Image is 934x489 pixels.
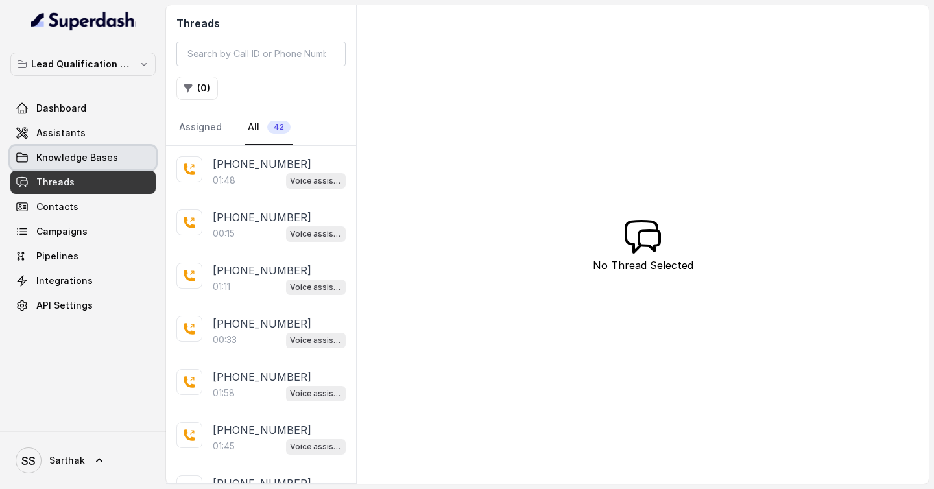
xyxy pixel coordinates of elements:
[290,281,342,294] p: Voice assistant
[176,42,346,66] input: Search by Call ID or Phone Number
[213,227,235,240] p: 00:15
[31,10,136,31] img: light.svg
[290,334,342,347] p: Voice assistant
[176,110,346,145] nav: Tabs
[176,110,224,145] a: Assigned
[10,97,156,120] a: Dashboard
[10,244,156,268] a: Pipelines
[213,369,311,385] p: [PHONE_NUMBER]
[36,250,78,263] span: Pipelines
[36,102,86,115] span: Dashboard
[36,225,88,238] span: Campaigns
[213,440,235,453] p: 01:45
[290,440,342,453] p: Voice assistant
[10,220,156,243] a: Campaigns
[36,126,86,139] span: Assistants
[36,274,93,287] span: Integrations
[176,16,346,31] h2: Threads
[213,209,311,225] p: [PHONE_NUMBER]
[213,174,235,187] p: 01:48
[10,442,156,479] a: Sarthak
[290,174,342,187] p: Voice assistant
[10,121,156,145] a: Assistants
[213,156,311,172] p: [PHONE_NUMBER]
[31,56,135,72] p: Lead Qualification AI Call
[10,146,156,169] a: Knowledge Bases
[10,294,156,317] a: API Settings
[10,195,156,219] a: Contacts
[267,121,291,134] span: 42
[21,454,36,468] text: SS
[36,151,118,164] span: Knowledge Bases
[36,200,78,213] span: Contacts
[213,280,230,293] p: 01:11
[36,176,75,189] span: Threads
[245,110,293,145] a: All42
[213,263,311,278] p: [PHONE_NUMBER]
[213,387,235,400] p: 01:58
[213,333,237,346] p: 00:33
[36,299,93,312] span: API Settings
[10,171,156,194] a: Threads
[213,316,311,331] p: [PHONE_NUMBER]
[10,269,156,292] a: Integrations
[176,77,218,100] button: (0)
[10,53,156,76] button: Lead Qualification AI Call
[290,387,342,400] p: Voice assistant
[213,422,311,438] p: [PHONE_NUMBER]
[290,228,342,241] p: Voice assistant
[593,257,693,273] p: No Thread Selected
[49,454,85,467] span: Sarthak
